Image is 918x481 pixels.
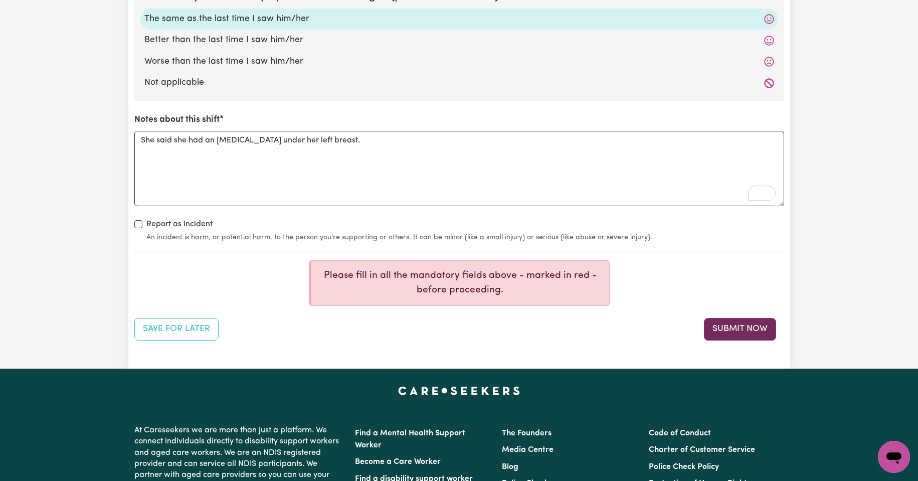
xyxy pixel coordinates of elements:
label: Worse than the last time I saw him/her [144,55,774,68]
textarea: To enrich screen reader interactions, please activate Accessibility in Grammarly extension settings [134,131,784,206]
label: The same as the last time I saw him/her [144,13,774,26]
a: The Founders [502,429,552,437]
a: Media Centre [502,446,554,454]
label: Not applicable [144,76,774,89]
p: Please fill in all the mandatory fields above - marked in red - before proceeding. [319,269,601,298]
label: Report as Incident [146,218,213,230]
a: Police Check Policy [649,463,719,471]
small: An incident is harm, or potential harm, to the person you're supporting or others. It can be mino... [146,232,784,243]
button: Save your job report [134,318,219,340]
a: Code of Conduct [649,429,711,437]
label: Notes about this shift [134,113,220,126]
a: Careseekers home page [398,387,520,395]
a: Blog [502,463,518,471]
label: Better than the last time I saw him/her [144,34,774,47]
button: Submit your job report [704,318,776,340]
a: Charter of Customer Service [649,446,755,454]
a: Find a Mental Health Support Worker [355,429,465,449]
a: Become a Care Worker [355,458,441,466]
iframe: Button to launch messaging window [878,441,910,473]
